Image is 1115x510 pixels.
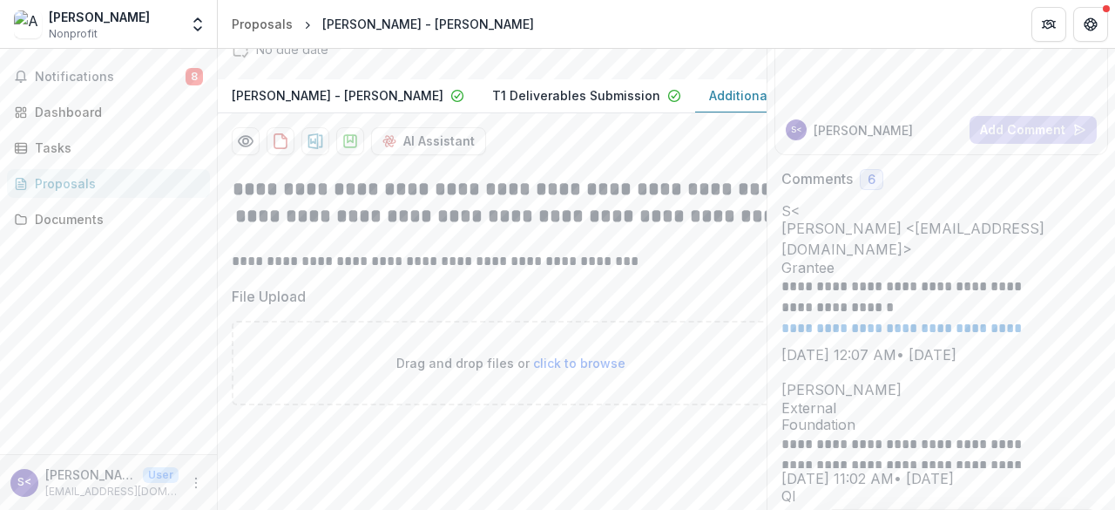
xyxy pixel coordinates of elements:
p: File Upload [232,286,306,307]
span: Foundation [781,417,1101,433]
h2: Comments [781,171,853,187]
a: Documents [7,205,210,234]
div: [PERSON_NAME] - [PERSON_NAME] [322,15,534,33]
a: Tasks [7,133,210,162]
div: Proposals [35,174,196,193]
button: Add Comment [970,116,1097,144]
span: External [781,400,1101,417]
div: [PERSON_NAME] [49,8,150,26]
p: [PERSON_NAME] <[EMAIL_ADDRESS][DOMAIN_NAME]> [45,466,136,484]
div: Samihah Ibrahim <abrahamventure23@gmail.com> [781,204,1101,218]
p: [DATE] 12:07 AM • [DATE] [781,344,1101,365]
p: User [143,467,179,483]
button: Preview 1fdad644-dee8-4dba-a600-2c48b2f881a4-2.pdf [232,127,260,155]
p: [PERSON_NAME] [814,121,913,139]
a: Proposals [7,169,210,198]
div: Dashboard [35,103,196,121]
button: Notifications8 [7,63,210,91]
div: Qistina Izahan [781,489,1101,503]
p: [PERSON_NAME] - [PERSON_NAME] [232,86,443,105]
a: Dashboard [7,98,210,126]
div: Samihah Ibrahim <abrahamventure23@gmail.com> [791,126,802,134]
div: No due date [256,40,328,58]
span: 6 [868,173,875,187]
p: [PERSON_NAME] [781,379,1101,400]
button: Open entity switcher [186,7,210,42]
button: AI Assistant [371,127,486,155]
p: [PERSON_NAME] <[EMAIL_ADDRESS][DOMAIN_NAME]> [781,218,1101,260]
button: Get Help [1073,7,1108,42]
div: Tasks [35,139,196,157]
p: [DATE] 11:02 AM • [DATE] [781,468,1101,489]
button: download-proposal [301,127,329,155]
div: Proposals [232,15,293,33]
img: Abraham Venture [14,10,42,38]
button: download-proposal [336,127,364,155]
span: Grantee [781,260,1101,276]
button: More [186,473,206,493]
button: Partners [1031,7,1066,42]
div: Documents [35,210,196,228]
p: T1 Deliverables Submission [492,86,660,105]
span: Notifications [35,70,186,85]
span: Nonprofit [49,26,98,42]
nav: breadcrumb [225,11,541,37]
p: Additional Documents Request [709,86,897,105]
a: Proposals [225,11,300,37]
div: Samihah Ibrahim <abrahamventure23@gmail.com> [17,477,31,488]
span: 8 [186,68,203,85]
span: click to browse [533,356,625,371]
p: [EMAIL_ADDRESS][DOMAIN_NAME] [45,484,179,500]
p: Drag and drop files or [396,354,625,372]
button: download-proposal [267,127,294,155]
